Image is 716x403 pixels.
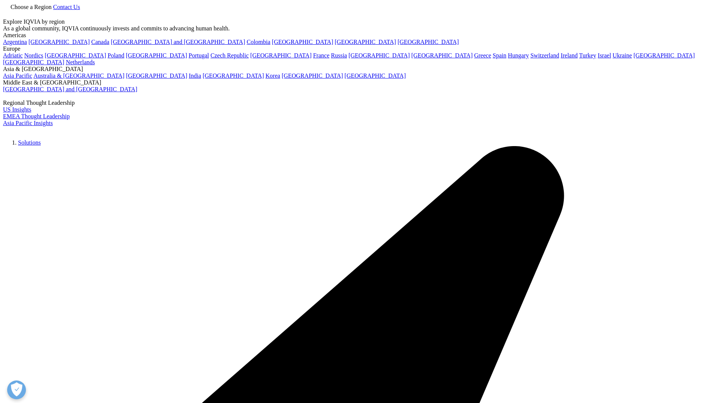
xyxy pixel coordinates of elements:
[126,52,187,59] a: [GEOGRAPHIC_DATA]
[335,39,396,45] a: [GEOGRAPHIC_DATA]
[398,39,459,45] a: [GEOGRAPHIC_DATA]
[411,52,472,59] a: [GEOGRAPHIC_DATA]
[3,18,713,25] div: Explore IQVIA by region
[24,52,43,59] a: Nordics
[3,52,23,59] a: Adriatic
[272,39,333,45] a: [GEOGRAPHIC_DATA]
[313,52,330,59] a: France
[18,139,41,146] a: Solutions
[331,52,347,59] a: Russia
[493,52,506,59] a: Spain
[579,52,596,59] a: Turkey
[3,66,713,72] div: Asia & [GEOGRAPHIC_DATA]
[3,106,31,113] a: US Insights
[203,72,264,79] a: [GEOGRAPHIC_DATA]
[3,79,713,86] div: Middle East & [GEOGRAPHIC_DATA]
[250,52,312,59] a: [GEOGRAPHIC_DATA]
[508,52,529,59] a: Hungary
[348,52,410,59] a: [GEOGRAPHIC_DATA]
[45,52,106,59] a: [GEOGRAPHIC_DATA]
[345,72,406,79] a: [GEOGRAPHIC_DATA]
[11,4,51,10] span: Choose a Region
[3,32,713,39] div: Americas
[91,39,109,45] a: Canada
[3,39,27,45] a: Argentina
[210,52,249,59] a: Czech Republic
[598,52,611,59] a: Israel
[613,52,632,59] a: Ukraine
[33,72,124,79] a: Australia & [GEOGRAPHIC_DATA]
[3,72,32,79] a: Asia Pacific
[189,72,201,79] a: India
[3,113,70,119] a: EMEA Thought Leadership
[247,39,270,45] a: Colombia
[3,45,713,52] div: Europe
[3,59,64,65] a: [GEOGRAPHIC_DATA]
[53,4,80,10] a: Contact Us
[107,52,124,59] a: Poland
[3,86,137,92] a: [GEOGRAPHIC_DATA] and [GEOGRAPHIC_DATA]
[3,120,53,126] a: Asia Pacific Insights
[3,100,713,106] div: Regional Thought Leadership
[530,52,559,59] a: Switzerland
[7,380,26,399] button: Open Preferences
[561,52,578,59] a: Ireland
[66,59,95,65] a: Netherlands
[29,39,90,45] a: [GEOGRAPHIC_DATA]
[265,72,280,79] a: Korea
[474,52,491,59] a: Greece
[189,52,209,59] a: Portugal
[3,25,713,32] div: As a global community, IQVIA continuously invests and commits to advancing human health.
[633,52,695,59] a: [GEOGRAPHIC_DATA]
[282,72,343,79] a: [GEOGRAPHIC_DATA]
[126,72,187,79] a: [GEOGRAPHIC_DATA]
[111,39,245,45] a: [GEOGRAPHIC_DATA] and [GEOGRAPHIC_DATA]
